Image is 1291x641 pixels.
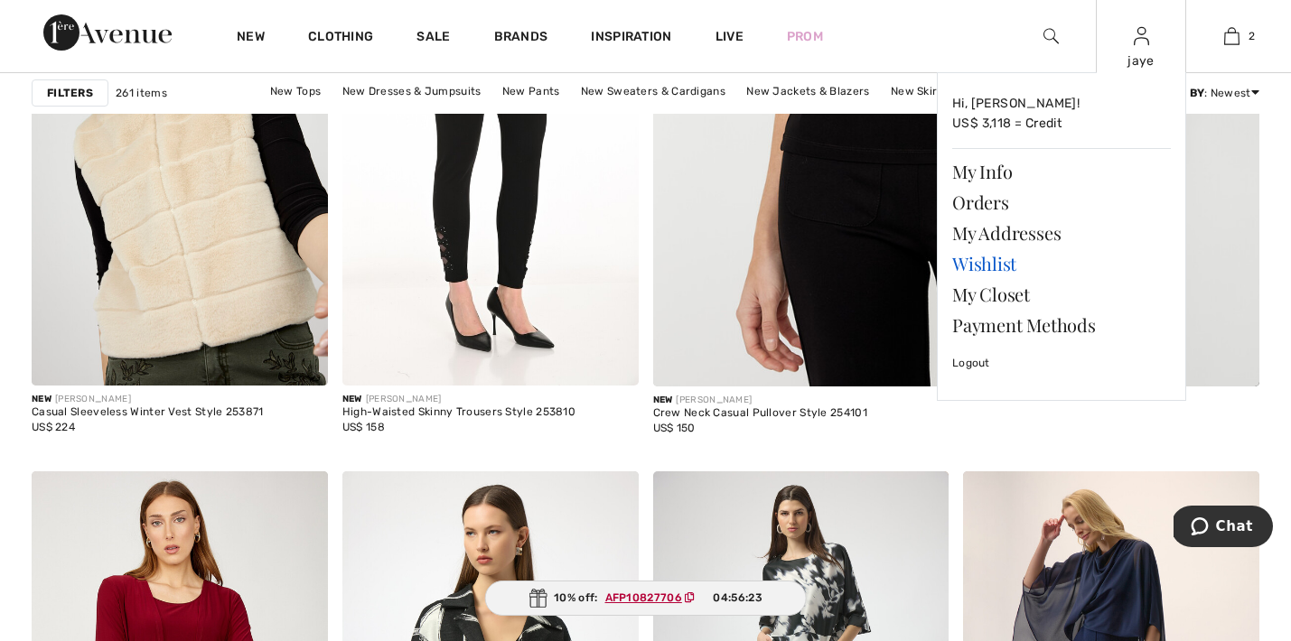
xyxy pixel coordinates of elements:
a: Hi, [PERSON_NAME]! US$ 3,118 = Credit [952,88,1171,141]
img: Gift.svg [529,589,547,608]
img: My Bag [1224,25,1240,47]
span: New [342,394,362,404]
a: Live [716,27,744,46]
a: Logout [952,340,1171,386]
div: [PERSON_NAME] [32,393,264,406]
a: Prom [787,27,823,46]
iframe: Opens a widget where you can chat to one of our agents [1174,506,1273,551]
div: Crew Neck Casual Pullover Style 254101 [653,407,867,420]
a: New Pants [493,79,569,103]
div: High-Waisted Skinny Trousers Style 253810 [342,406,575,419]
span: 261 items [116,85,167,101]
span: New [32,394,51,404]
span: 2 [1249,28,1255,44]
a: Payment Methods [952,310,1171,340]
div: [PERSON_NAME] [342,393,575,406]
a: New Sweaters & Cardigans [572,79,734,103]
a: Sign In [1134,27,1149,44]
img: My Info [1134,25,1149,47]
a: 2 [1187,25,1276,47]
div: [PERSON_NAME] [653,394,867,407]
span: Inspiration [591,29,671,48]
a: New Dresses & Jumpsuits [333,79,491,103]
div: 10% off: [484,581,807,616]
ins: AFP10827706 [605,591,682,604]
a: My Closet [952,279,1171,310]
a: My Info [952,156,1171,187]
a: New Skirts [882,79,957,103]
a: Wishlist [952,248,1171,279]
div: : Newest [1155,85,1259,101]
span: Hi, [PERSON_NAME]! [952,96,1080,111]
a: Sale [416,29,450,48]
a: Clothing [308,29,373,48]
div: jaye [1097,51,1185,70]
img: search the website [1043,25,1059,47]
span: US$ 150 [653,422,696,434]
a: Brands [494,29,548,48]
a: My Addresses [952,218,1171,248]
span: 04:56:23 [713,590,762,606]
a: New Jackets & Blazers [737,79,878,103]
a: New Tops [261,79,330,103]
span: New [653,395,673,405]
div: Casual Sleeveless Winter Vest Style 253871 [32,406,264,419]
a: Orders [952,187,1171,218]
span: US$ 224 [32,421,75,433]
a: New [237,29,265,48]
span: US$ 158 [342,421,385,433]
strong: Filters [47,85,93,101]
img: 1ère Avenue [43,14,172,51]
